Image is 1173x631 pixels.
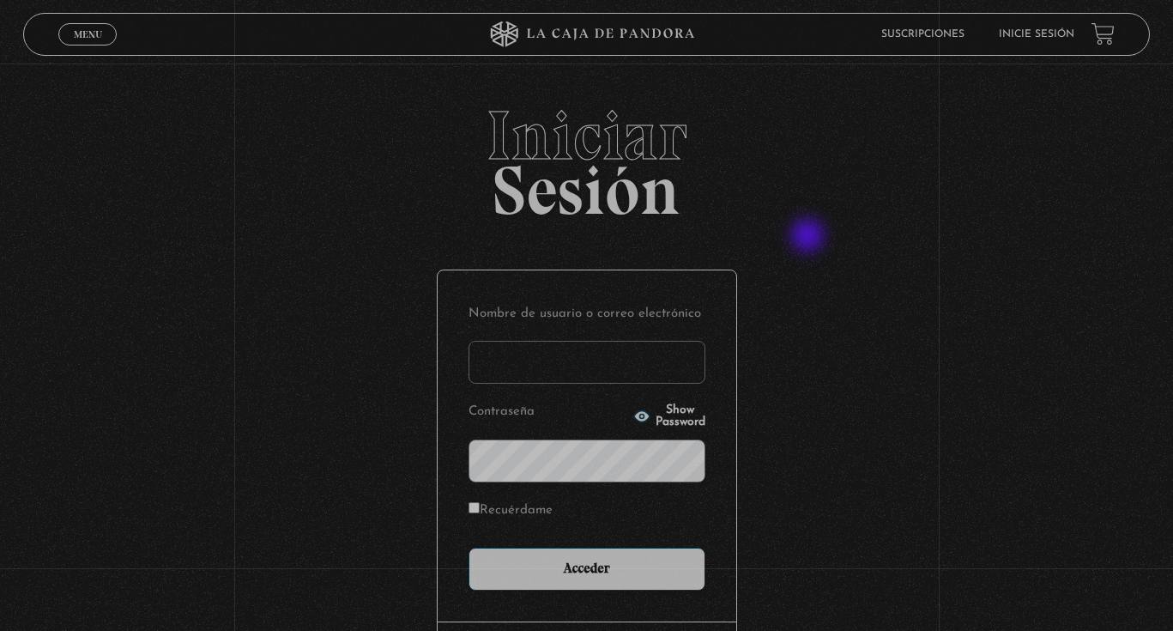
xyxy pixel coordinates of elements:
a: View your shopping cart [1091,22,1115,46]
h2: Sesión [23,101,1149,211]
input: Acceder [469,548,705,591]
a: Inicie sesión [999,29,1074,39]
label: Nombre de usuario o correo electrónico [469,301,705,328]
button: Show Password [633,404,705,428]
span: Show Password [656,404,705,428]
span: Iniciar [23,101,1149,170]
span: Cerrar [68,43,108,55]
span: Menu [74,29,102,39]
label: Recuérdame [469,498,553,525]
a: Suscripciones [881,29,964,39]
label: Contraseña [469,399,628,426]
input: Recuérdame [469,502,480,513]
